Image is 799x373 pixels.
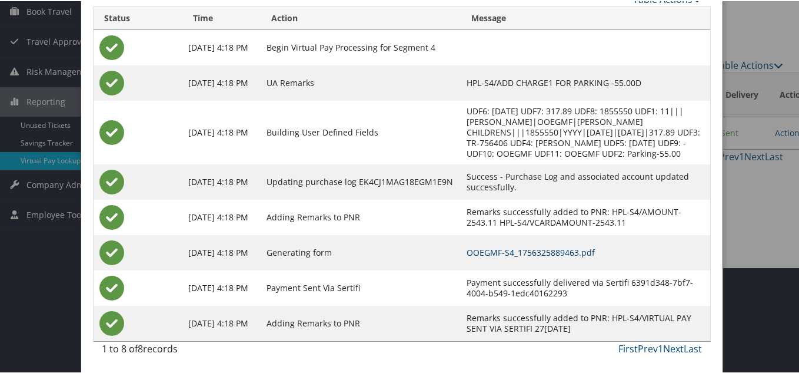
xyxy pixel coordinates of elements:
[261,305,461,340] td: Adding Remarks to PNR
[663,341,684,354] a: Next
[461,269,710,305] td: Payment successfully delivered via Sertifi 6391d348-7bf7-4004-b549-1edc40162293
[94,6,182,29] th: Status: activate to sort column ascending
[461,64,710,100] td: HPL-S4/ADD CHARGE1 FOR PARKING -55.00D
[261,64,461,100] td: UA Remarks
[461,163,710,199] td: Success - Purchase Log and associated account updated successfully.
[638,341,658,354] a: Prev
[461,305,710,340] td: Remarks successfully added to PNR: HPL-S4/VIRTUAL PAY SENT VIA SERTIFI 27[DATE]
[182,269,261,305] td: [DATE] 4:18 PM
[182,199,261,234] td: [DATE] 4:18 PM
[261,234,461,269] td: Generating form
[261,100,461,163] td: Building User Defined Fields
[461,199,710,234] td: Remarks successfully added to PNR: HPL-S4/AMOUNT-2543.11 HPL-S4/VCARDAMOUNT-2543.11
[461,6,710,29] th: Message: activate to sort column ascending
[138,341,143,354] span: 8
[182,234,261,269] td: [DATE] 4:18 PM
[684,341,702,354] a: Last
[182,163,261,199] td: [DATE] 4:18 PM
[658,341,663,354] a: 1
[261,6,461,29] th: Action: activate to sort column ascending
[182,100,261,163] td: [DATE] 4:18 PM
[618,341,638,354] a: First
[461,100,710,163] td: UDF6: [DATE] UDF7: 317.89 UDF8: 1855550 UDF1: 11|||[PERSON_NAME]|OOEGMF|[PERSON_NAME] CHILDRENS||...
[182,6,261,29] th: Time: activate to sort column ascending
[467,246,595,257] a: OOEGMF-S4_1756325889463.pdf
[182,64,261,100] td: [DATE] 4:18 PM
[261,199,461,234] td: Adding Remarks to PNR
[182,305,261,340] td: [DATE] 4:18 PM
[261,163,461,199] td: Updating purchase log EK4CJ1MAG18EGM1E9N
[261,269,461,305] td: Payment Sent Via Sertifi
[261,29,461,64] td: Begin Virtual Pay Processing for Segment 4
[182,29,261,64] td: [DATE] 4:18 PM
[102,341,239,361] div: 1 to 8 of records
